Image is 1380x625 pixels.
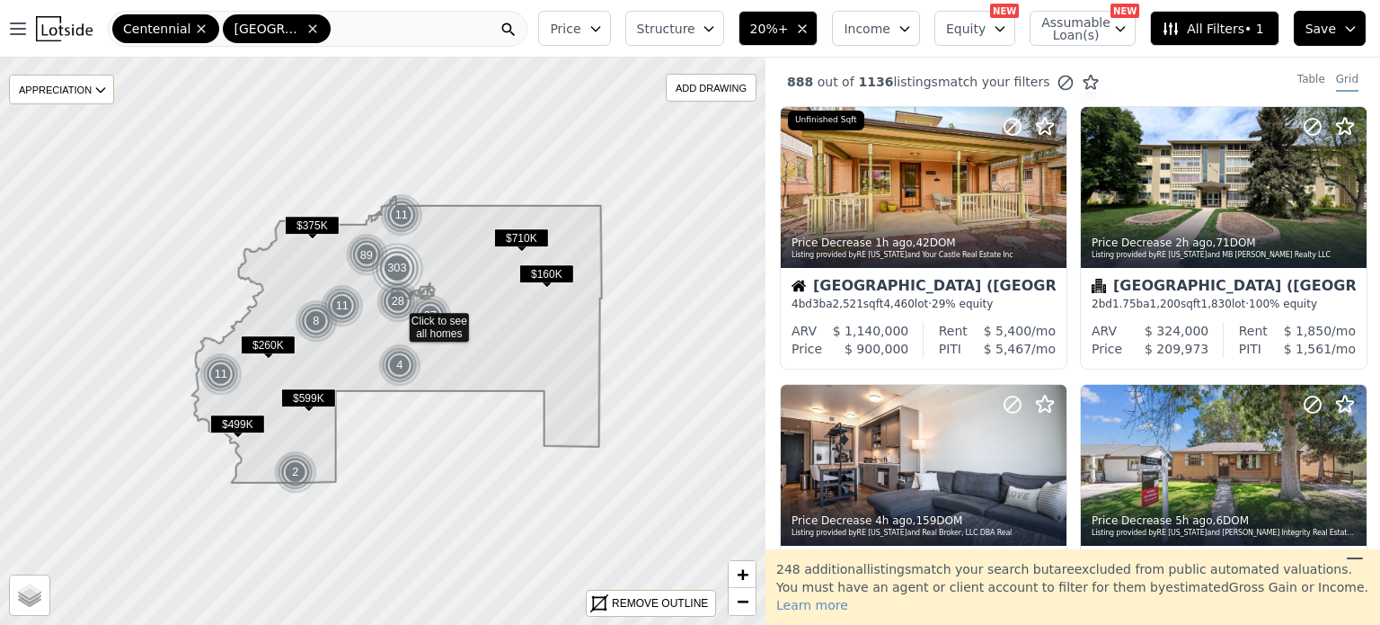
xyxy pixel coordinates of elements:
button: Save [1294,11,1366,46]
div: PITI [939,340,961,358]
span: Save [1305,20,1336,38]
span: 1136 [854,75,894,89]
div: REMOVE OUTLINE [612,595,708,612]
span: [GEOGRAPHIC_DATA]-[GEOGRAPHIC_DATA]-[GEOGRAPHIC_DATA] [234,20,302,38]
time: 2025-09-17 21:20 [875,514,912,527]
img: g1.png [376,280,420,323]
div: ARV [1092,322,1117,340]
div: 2 bd 1.75 ba sqft lot · 100% equity [1092,297,1356,311]
div: Listing provided by RE [US_STATE] and MB [PERSON_NAME] Realty LLC [1092,250,1358,261]
button: Price [538,11,610,46]
time: 2025-09-17 23:22 [1175,237,1212,249]
div: /mo [1268,322,1356,340]
time: 2025-09-18 00:29 [875,237,912,249]
div: 11 [380,193,423,237]
div: 303 [370,241,424,295]
div: Price [1092,340,1122,358]
span: $710K [494,228,549,247]
span: − [737,590,748,612]
div: /mo [1261,340,1356,358]
span: match your filters [938,73,1050,91]
span: $ 1,850 [1284,324,1331,338]
span: $ 5,400 [984,324,1031,338]
div: 4 bd 3 ba sqft lot · 29% equity [792,297,1056,311]
time: 2025-09-17 20:34 [1175,514,1212,527]
span: $ 209,973 [1145,342,1208,356]
span: 4,460 [883,298,914,310]
span: Income [844,20,890,38]
div: NEW [990,4,1019,18]
img: g1.png [199,353,243,396]
div: 11 [199,353,243,396]
div: Price Decrease , 42 DOM [792,236,1057,250]
img: g2.png [343,232,390,278]
span: $ 900,000 [845,342,908,356]
span: $499K [210,415,265,433]
div: [GEOGRAPHIC_DATA] ([GEOGRAPHIC_DATA]) [792,279,1056,297]
div: Table [1297,72,1325,92]
a: Layers [10,576,49,615]
span: $375K [285,216,340,235]
img: g5.png [370,241,425,295]
div: out of listings [765,73,1100,92]
span: Centennial [123,20,190,38]
img: House [792,279,806,293]
div: /mo [961,340,1056,358]
img: g1.png [409,294,453,337]
img: g1.png [378,344,422,387]
div: $499K [210,415,265,441]
span: Equity [946,20,986,38]
span: Price [550,20,580,38]
div: Price Decrease , 159 DOM [792,513,1057,528]
div: NEW [1110,4,1139,18]
span: $ 324,000 [1145,324,1208,338]
span: $ 5,467 [984,342,1031,356]
span: Structure [637,20,694,38]
button: Assumable Loan(s) [1030,11,1136,46]
img: g1.png [321,284,365,327]
div: $710K [494,228,549,254]
div: Listing provided by RE [US_STATE] and Your Castle Real Estate Inc [792,250,1057,261]
div: ARV [792,322,817,340]
div: Unfinished Sqft [788,111,864,130]
button: All Filters• 1 [1150,11,1278,46]
div: 8 [295,299,338,343]
div: Price Decrease , 71 DOM [1092,236,1358,250]
div: APPRECIATION [9,75,114,104]
img: Condominium [1092,279,1106,293]
div: ADD DRAWING [667,75,756,101]
a: Zoom out [729,588,756,615]
div: $599K [281,388,336,415]
img: g1.png [295,299,339,343]
div: 248 additional listing s match your search but are excluded from public automated valuations. You... [765,549,1380,625]
div: 89 [343,232,389,278]
a: Zoom in [729,561,756,588]
span: 1,830 [1201,298,1232,310]
div: 2 [274,451,317,494]
img: g1.png [380,193,424,237]
div: $160K [519,264,574,290]
div: 28 [376,280,420,323]
div: [GEOGRAPHIC_DATA] ([GEOGRAPHIC_DATA]) [1092,279,1356,297]
span: Assumable Loan(s) [1041,16,1099,41]
div: Grid [1336,72,1358,92]
div: Rent [1239,322,1268,340]
div: Price [792,340,822,358]
span: 888 [787,75,813,89]
img: g1.png [274,451,318,494]
span: $ 1,561 [1284,342,1331,356]
div: 4 [378,344,421,387]
a: Price Decrease 1h ago,42DOMListing provided byRE [US_STATE]and Your Castle Real Estate IncUnfinis... [780,106,1066,370]
span: $260K [241,335,296,354]
button: Income [832,11,920,46]
button: 20%+ [739,11,818,46]
div: 27 [409,294,452,337]
div: Listing provided by RE [US_STATE] and [PERSON_NAME] Integrity Real Estate LLC [1092,528,1358,539]
span: 1,200 [1150,298,1181,310]
span: All Filters • 1 [1162,20,1263,38]
button: Structure [625,11,724,46]
div: $260K [241,335,296,362]
span: 2,521 [833,298,863,310]
img: Lotside [36,16,93,41]
button: Equity [934,11,1015,46]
